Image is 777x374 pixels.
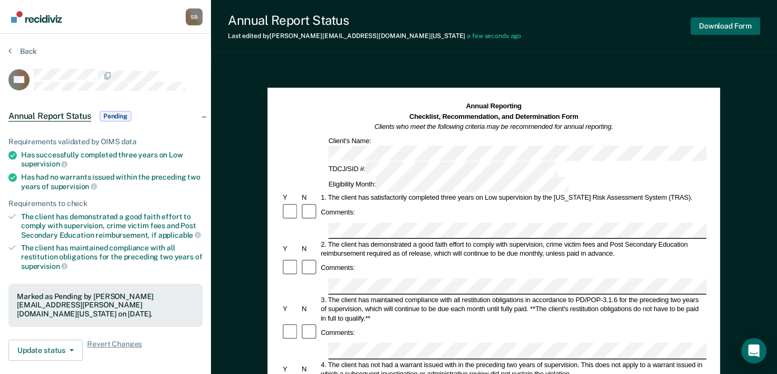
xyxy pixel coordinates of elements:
div: Last edited by [PERSON_NAME][EMAIL_ADDRESS][DOMAIN_NAME][US_STATE] [228,32,521,40]
span: applicable [158,231,201,239]
strong: Annual Reporting [466,102,522,110]
div: Has successfully completed three years on Low [21,151,203,169]
span: supervision [21,160,68,168]
div: Requirements to check [8,199,203,208]
span: Pending [100,111,131,121]
span: Revert Changes [87,340,142,361]
span: Annual Report Status [8,111,91,121]
div: 3. The client has maintained compliance with all restitution obligations in accordance to PD/POP-... [320,295,707,323]
div: N [300,244,319,253]
div: Y [281,244,300,253]
div: S B [186,8,203,25]
div: Marked as Pending by [PERSON_NAME][EMAIL_ADDRESS][PERSON_NAME][DOMAIN_NAME][US_STATE] on [DATE]. [17,292,194,319]
strong: Checklist, Recommendation, and Determination Form [409,113,578,120]
button: Back [8,46,37,56]
div: The client has maintained compliance with all restitution obligations for the preceding two years of [21,244,203,270]
img: Recidiviz [11,11,62,23]
div: Comments: [320,328,357,337]
div: Y [281,193,300,202]
div: 1. The client has satisfactorily completed three years on Low supervision by the [US_STATE] Risk ... [320,193,707,202]
div: Eligibility Month: [327,177,570,192]
div: Annual Report Status [228,13,521,28]
span: supervision [51,182,97,191]
em: Clients who meet the following criteria may be recommended for annual reporting. [375,123,613,130]
div: Y [281,304,300,313]
div: Has had no warrants issued within the preceding two years of [21,173,203,191]
button: Profile dropdown button [186,8,203,25]
div: 2. The client has demonstrated a good faith effort to comply with supervision, crime victim fees ... [320,240,707,258]
div: Open Intercom Messenger [741,338,766,363]
div: Comments: [320,264,357,273]
span: supervision [21,262,68,270]
span: a few seconds ago [467,32,521,40]
div: TDCJ/SID #: [327,162,560,177]
div: Comments: [320,208,357,217]
button: Update status [8,340,83,361]
div: N [300,364,319,373]
div: Y [281,364,300,373]
button: Download Form [690,17,760,35]
div: N [300,193,319,202]
div: The client has demonstrated a good faith effort to comply with supervision, crime victim fees and... [21,212,203,239]
div: N [300,304,319,313]
div: Requirements validated by OIMS data [8,137,203,146]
